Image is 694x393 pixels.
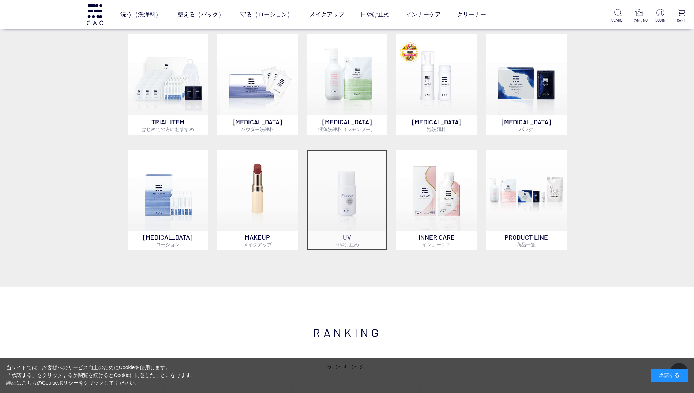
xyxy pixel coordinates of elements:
img: 泡洗顔料 [396,34,477,115]
p: UV [307,231,387,250]
span: 商品一覧 [517,242,536,247]
span: パック [519,126,533,132]
span: インナーケア [422,242,451,247]
a: MAKEUPメイクアップ [217,150,298,250]
a: LOGIN [653,9,667,23]
a: 洗う（洗浄料） [120,4,161,25]
a: [MEDICAL_DATA]パック [486,34,567,135]
a: トライアルセット TRIAL ITEMはじめての方におすすめ [128,34,209,135]
a: メイクアップ [309,4,344,25]
p: SEARCH [611,18,625,23]
img: インナーケア [396,150,477,231]
a: 守る（ローション） [240,4,293,25]
p: [MEDICAL_DATA] [128,231,209,250]
a: インナーケア [406,4,441,25]
p: LOGIN [653,18,667,23]
a: UV日やけ止め [307,150,387,250]
p: [MEDICAL_DATA] [307,115,387,135]
p: [MEDICAL_DATA] [486,115,567,135]
a: 日やけ止め [360,4,390,25]
a: CART [675,9,688,23]
a: SEARCH [611,9,625,23]
p: MAKEUP [217,231,298,250]
span: 泡洗顔料 [427,126,446,132]
a: [MEDICAL_DATA]液体洗浄料（シャンプー） [307,34,387,135]
span: パウダー洗浄料 [241,126,274,132]
span: はじめての方におすすめ [142,126,194,132]
span: ローション [156,242,180,247]
p: INNER CARE [396,231,477,250]
a: [MEDICAL_DATA]ローション [128,150,209,250]
p: CART [675,18,688,23]
p: [MEDICAL_DATA] [217,115,298,135]
h2: RANKING [128,323,567,370]
a: 泡洗顔料 [MEDICAL_DATA]泡洗顔料 [396,34,477,135]
a: クリーナー [457,4,486,25]
img: トライアルセット [128,34,209,115]
div: 当サイトでは、お客様へのサービス向上のためにCookieを使用します。 「承諾する」をクリックするか閲覧を続けるとCookieに同意したことになります。 詳細はこちらの をクリックしてください。 [6,364,196,387]
p: RANKING [633,18,646,23]
span: 日やけ止め [335,242,359,247]
img: logo [86,4,104,25]
span: 液体洗浄料（シャンプー） [318,126,375,132]
a: Cookieポリシー [42,380,79,386]
a: RANKING [633,9,646,23]
a: インナーケア INNER CAREインナーケア [396,150,477,250]
a: 整える（パック） [177,4,224,25]
span: ランキング [128,341,567,370]
a: [MEDICAL_DATA]パウダー洗浄料 [217,34,298,135]
p: PRODUCT LINE [486,231,567,250]
p: [MEDICAL_DATA] [396,115,477,135]
div: 承諾する [651,369,688,382]
span: メイクアップ [243,242,272,247]
p: TRIAL ITEM [128,115,209,135]
a: PRODUCT LINE商品一覧 [486,150,567,250]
